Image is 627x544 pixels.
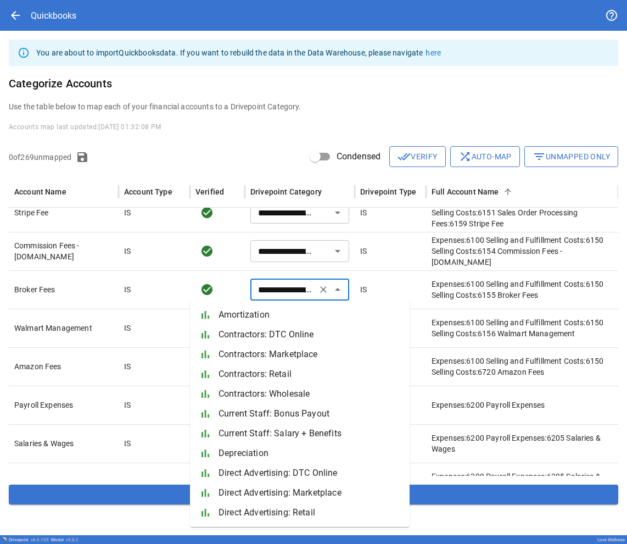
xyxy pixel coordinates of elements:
[219,506,401,519] span: Direct Advertising: Retail
[398,150,411,163] span: done_all
[199,486,212,499] span: bar_chart
[199,328,212,341] span: bar_chart
[524,146,618,167] button: Unmapped Only
[219,328,401,341] span: Contractors: DTC Online
[14,323,113,334] p: Walmart Management
[66,537,79,542] span: v 5.0.2
[360,246,367,257] p: IS
[9,101,618,112] p: Use the table below to map each of your financial accounts to a Drivepoint Category.
[250,187,322,196] div: Drivepoint Category
[199,368,212,381] span: bar_chart
[195,187,224,196] div: Verified
[219,526,401,539] span: Direct Advertising: Wholesale
[219,368,401,381] span: Contractors: Retail
[14,361,113,372] p: Amazon Fees
[124,361,131,372] p: IS
[124,246,131,257] p: IS
[316,282,331,297] button: Clear
[14,187,66,196] div: Account Name
[9,75,618,92] h6: Categorize Accounts
[9,152,71,163] p: 0 of 269 unmapped
[124,284,131,295] p: IS
[597,537,625,542] div: Love Wellness
[432,235,613,268] p: Expenses:6100 Selling and Fulfillment Costs:6150 Selling Costs:6154 Commission Fees - [DOMAIN_NAME]
[51,537,79,542] div: Model
[360,187,416,196] div: Drivepoint Type
[124,399,131,410] p: IS
[219,308,401,321] span: Amortization
[199,526,212,539] span: bar_chart
[9,9,22,22] span: arrow_back
[219,427,401,440] span: Current Staff: Salary + Benefits
[2,537,7,541] img: Drivepoint
[14,284,113,295] p: Broker Fees
[124,207,131,218] p: IS
[199,308,212,321] span: bar_chart
[14,438,113,449] p: Salaries & Wages
[199,407,212,420] span: bar_chart
[9,123,161,131] span: Accounts map last updated: [DATE] 01:32:08 PM
[9,537,49,542] div: Drivepoint
[199,387,212,401] span: bar_chart
[14,240,113,262] p: Commission Fees - [DOMAIN_NAME]
[330,243,345,259] button: Open
[360,207,367,218] p: IS
[432,187,499,196] div: Full Account Name
[199,467,212,480] span: bar_chart
[500,184,516,199] button: Sort
[432,317,613,339] p: Expenses:6100 Selling and Fulfillment Costs:6150 Selling Costs:6156 Walmart Management
[432,432,613,454] p: Expenses:6200 Payroll Expenses:6205 Salaries & Wages
[389,146,445,167] button: Verify
[330,282,345,297] button: Close
[219,486,401,499] span: Direct Advertising: Marketplace
[219,348,401,361] span: Contractors: Marketplace
[31,537,49,542] span: v 6.0.105
[458,150,472,163] span: shuffle
[219,407,401,420] span: Current Staff: Bonus Payout
[432,399,613,410] p: Expenses:6200 Payroll Expenses
[426,48,441,57] a: here
[199,427,212,440] span: bar_chart
[199,506,212,519] span: bar_chart
[14,207,113,218] p: Stripe Fee
[14,399,113,410] p: Payroll Expenses
[124,323,131,334] p: IS
[450,146,520,167] button: Auto-map
[432,279,613,301] p: Expenses:6100 Selling and Fulfillment Costs:6150 Selling Costs:6155 Broker Fees
[432,196,613,229] p: Expenses:6100 Selling and Fulfillment Costs:6150 Selling Costs:6151 Sales Order Processing Fees:6...
[124,438,131,449] p: IS
[124,187,172,196] div: Account Type
[432,356,613,378] p: Expenses:6100 Selling and Fulfillment Costs:6150 Selling Costs:6720 Amazon Fees
[199,447,212,460] span: bar_chart
[360,284,367,295] p: IS
[219,447,401,460] span: Depreciation
[199,348,212,361] span: bar_chart
[219,467,401,480] span: Direct Advertising: DTC Online
[36,43,441,63] div: You are about to import Quickbooks data. If you want to rebuild the data in the Data Warehouse, p...
[219,387,401,401] span: Contractors: Wholesale
[9,485,618,504] button: Save Accounts Map
[31,10,76,21] div: Quickbooks
[337,150,380,163] span: Condensed
[330,205,345,220] button: Open
[533,150,546,163] span: filter_list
